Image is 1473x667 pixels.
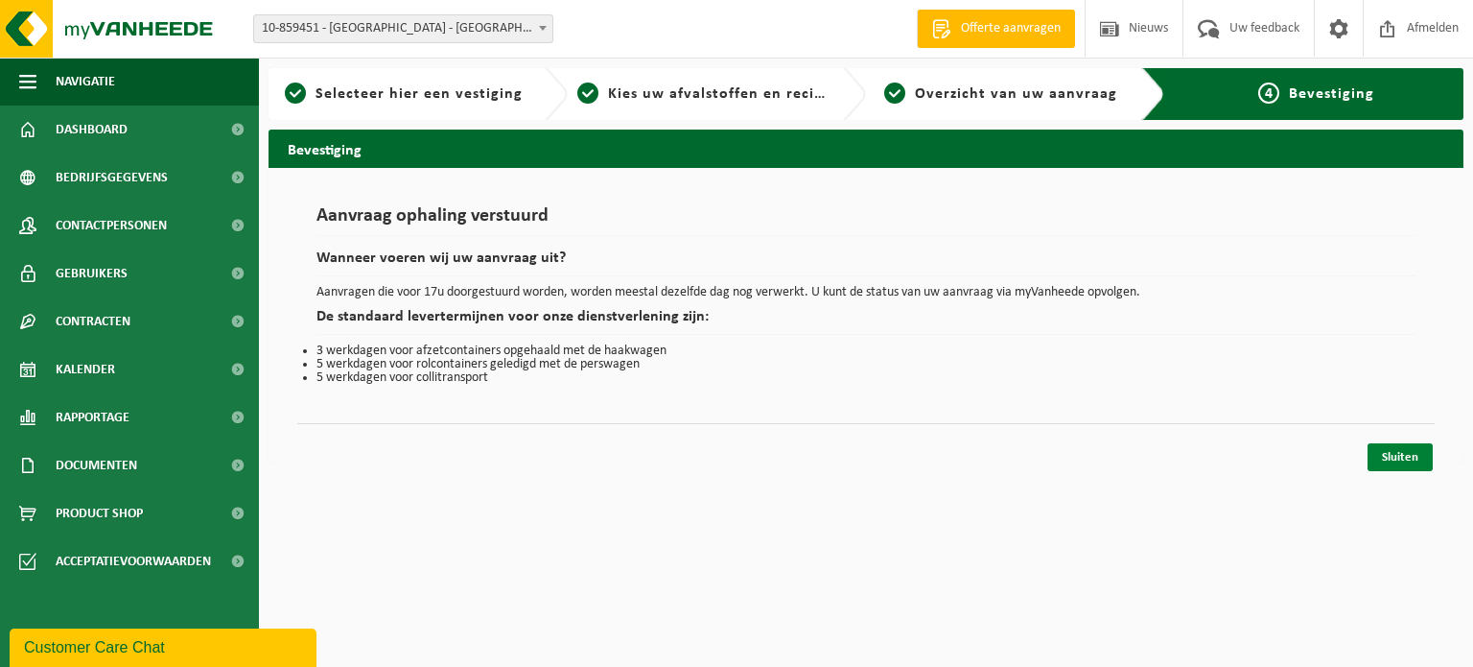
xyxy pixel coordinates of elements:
li: 5 werkdagen voor rolcontainers geledigd met de perswagen [316,358,1415,371]
p: Aanvragen die voor 17u doorgestuurd worden, worden meestal dezelfde dag nog verwerkt. U kunt de s... [316,286,1415,299]
h1: Aanvraag ophaling verstuurd [316,206,1415,236]
span: 1 [285,83,306,104]
h2: Bevestiging [269,130,1463,167]
span: Gebruikers [56,250,128,298]
span: Dashboard [56,106,128,154]
a: Offerte aanvragen [917,10,1075,48]
span: Contactpersonen [56,202,167,250]
li: 3 werkdagen voor afzetcontainers opgehaald met de haakwagen [316,345,1415,358]
span: 10-859451 - GOLF PARK TERVUREN - TERVUREN [253,14,553,43]
span: 3 [884,83,905,104]
span: Contracten [56,298,130,345]
li: 5 werkdagen voor collitransport [316,371,1415,385]
span: 4 [1258,83,1279,104]
span: Acceptatievoorwaarden [56,537,211,585]
span: Offerte aanvragen [956,19,1065,38]
a: 1Selecteer hier een vestiging [278,83,529,106]
span: Selecteer hier een vestiging [316,86,523,102]
span: Documenten [56,441,137,489]
span: Kalender [56,345,115,393]
span: 10-859451 - GOLF PARK TERVUREN - TERVUREN [254,15,552,42]
a: 2Kies uw afvalstoffen en recipiënten [577,83,829,106]
a: Sluiten [1368,443,1433,471]
span: Rapportage [56,393,129,441]
span: Bedrijfsgegevens [56,154,168,202]
span: Navigatie [56,58,115,106]
span: Kies uw afvalstoffen en recipiënten [608,86,872,102]
span: Bevestiging [1289,86,1374,102]
a: 3Overzicht van uw aanvraag [876,83,1127,106]
span: Overzicht van uw aanvraag [915,86,1117,102]
span: Product Shop [56,489,143,537]
span: 2 [577,83,598,104]
h2: De standaard levertermijnen voor onze dienstverlening zijn: [316,309,1415,335]
h2: Wanneer voeren wij uw aanvraag uit? [316,250,1415,276]
iframe: chat widget [10,625,320,667]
